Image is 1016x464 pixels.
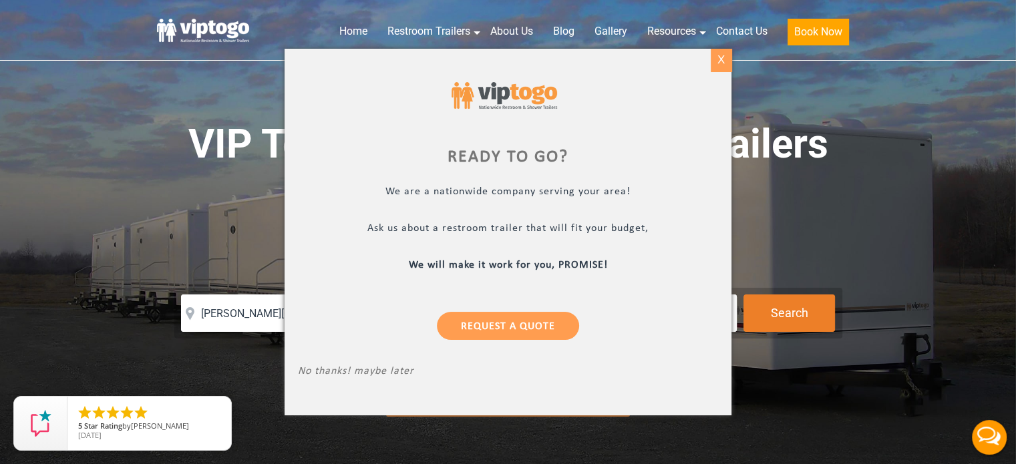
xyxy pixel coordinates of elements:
[298,222,718,238] p: Ask us about a restroom trailer that will fit your budget,
[298,186,718,201] p: We are a nationwide company serving your area!
[84,421,122,431] span: Star Rating
[298,150,718,166] div: Ready to go?
[131,421,189,431] span: [PERSON_NAME]
[963,411,1016,464] button: Live Chat
[105,405,121,421] li: 
[27,410,54,437] img: Review Rating
[452,82,556,109] img: viptogo logo
[91,405,107,421] li: 
[119,405,135,421] li: 
[298,365,718,381] p: No thanks! maybe later
[711,49,731,71] div: X
[437,312,579,340] a: Request a Quote
[78,430,102,440] span: [DATE]
[78,421,82,431] span: 5
[78,422,220,431] span: by
[133,405,149,421] li: 
[409,260,608,270] b: We will make it work for you, PROMISE!
[77,405,93,421] li: 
